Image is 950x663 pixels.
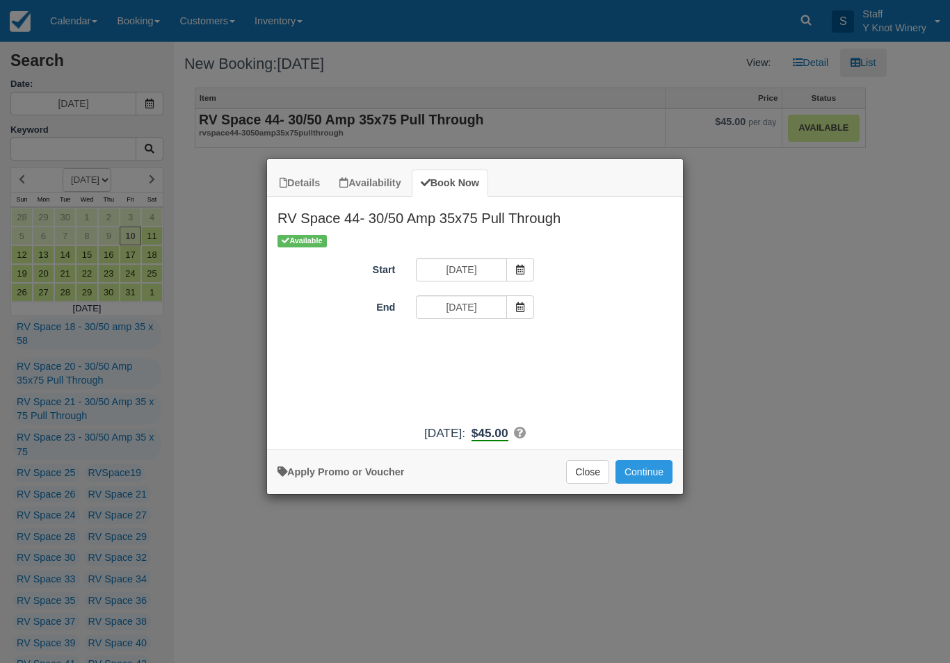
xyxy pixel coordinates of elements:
b: $45.00 [472,426,508,441]
button: Add to Booking [615,460,673,484]
span: [DATE] [424,426,462,440]
label: Start [267,258,405,277]
h2: RV Space 44- 30/50 Amp 35x75 Pull Through [267,197,683,233]
a: Apply Voucher [277,466,404,477]
a: Availability [330,170,410,197]
div: Item Modal [267,197,683,442]
a: Details [271,170,329,197]
span: Available [277,235,327,247]
div: : [267,425,683,442]
button: Close [566,460,609,484]
a: Book Now [412,170,488,197]
label: End [267,295,405,315]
